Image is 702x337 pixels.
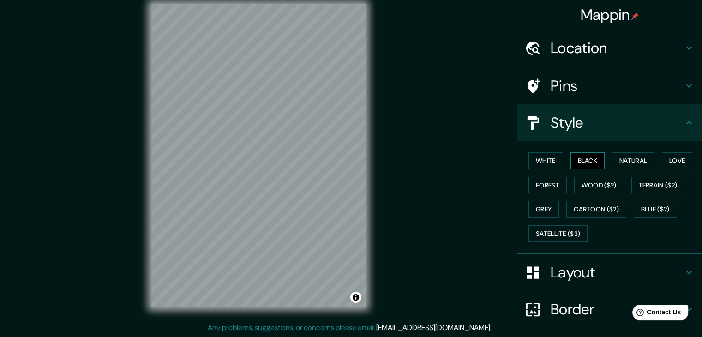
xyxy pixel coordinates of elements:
[620,301,692,327] iframe: Help widget launcher
[517,254,702,291] div: Layout
[517,291,702,328] div: Border
[551,114,684,132] h4: Style
[528,152,563,169] button: White
[662,152,692,169] button: Love
[376,323,490,332] a: [EMAIL_ADDRESS][DOMAIN_NAME]
[528,177,567,194] button: Forest
[631,177,685,194] button: Terrain ($2)
[517,30,702,66] div: Location
[517,67,702,104] div: Pins
[612,152,654,169] button: Natural
[350,292,361,303] button: Toggle attribution
[634,201,677,218] button: Blue ($2)
[581,6,639,24] h4: Mappin
[551,263,684,282] h4: Layout
[528,201,559,218] button: Grey
[151,4,366,307] canvas: Map
[492,322,493,333] div: .
[551,300,684,319] h4: Border
[528,225,588,242] button: Satellite ($3)
[631,12,639,20] img: pin-icon.png
[574,177,624,194] button: Wood ($2)
[493,322,495,333] div: .
[570,152,605,169] button: Black
[208,322,492,333] p: Any problems, suggestions, or concerns please email .
[551,39,684,57] h4: Location
[566,201,626,218] button: Cartoon ($2)
[517,104,702,141] div: Style
[551,77,684,95] h4: Pins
